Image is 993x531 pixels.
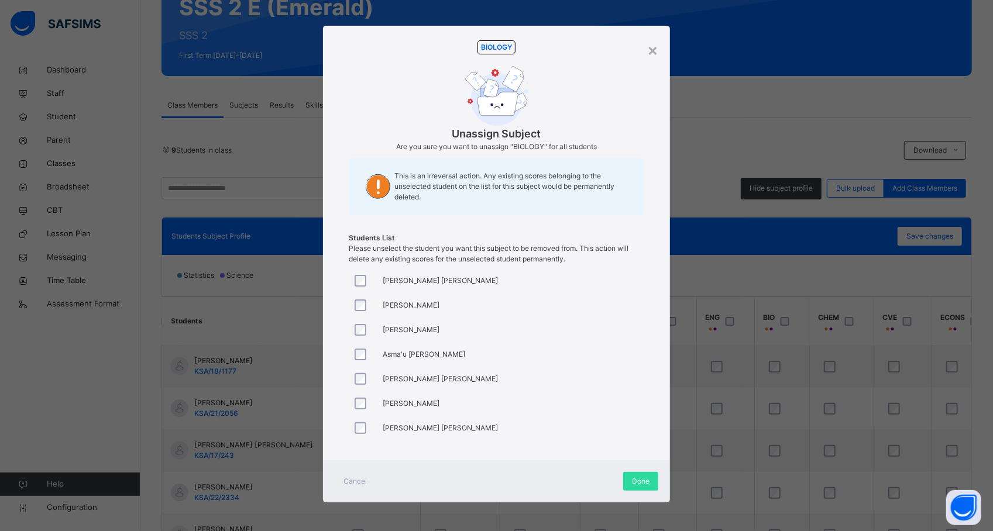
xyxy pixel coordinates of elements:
[361,170,395,204] img: warningIcon
[452,126,541,142] span: Unassign Subject
[383,349,466,360] span: Asma'u [PERSON_NAME]
[465,66,528,126] img: Error Image
[477,40,516,54] span: BIOLOGY
[383,374,499,384] span: [PERSON_NAME] [PERSON_NAME]
[383,275,499,286] span: [PERSON_NAME] [PERSON_NAME]
[383,398,440,409] span: [PERSON_NAME]
[383,300,440,311] span: [PERSON_NAME]
[395,171,633,202] span: This is an irreversal action. Any existing scores belonging to the unselected student on the list...
[383,325,440,335] span: [PERSON_NAME]
[349,233,396,242] span: Students List
[647,37,658,62] div: ×
[396,142,597,152] span: Are you sure you want to unassign "BIOLOGY" for all students
[383,423,499,433] span: [PERSON_NAME] [PERSON_NAME]
[632,476,650,487] span: Done
[349,244,629,263] span: Please unselect the student you want this subject to be removed from. This action will delete any...
[344,476,367,487] span: Cancel
[946,490,981,525] button: Open asap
